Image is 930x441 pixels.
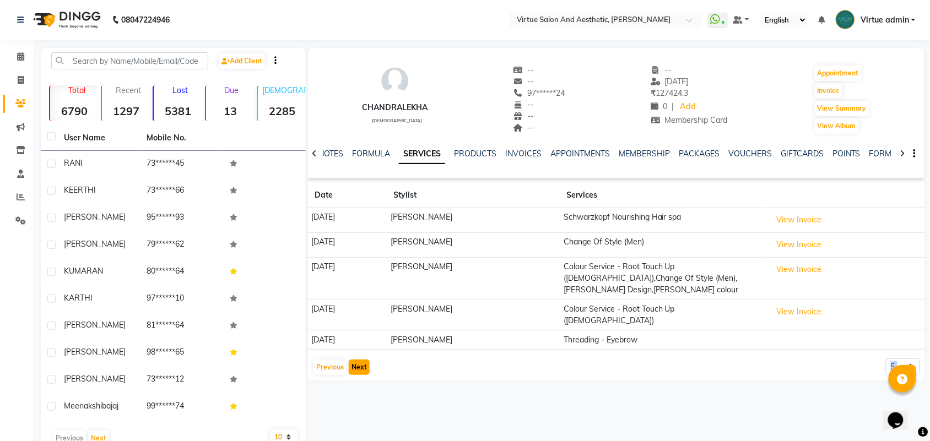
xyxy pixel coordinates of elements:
button: View Invoice [772,236,827,253]
td: [PERSON_NAME] [387,232,560,257]
p: Total [55,85,99,95]
span: [DEMOGRAPHIC_DATA] [372,118,422,123]
img: logo [28,4,104,35]
th: User Name [57,126,140,151]
td: Schwarzkopf Nourishing Hair spa [560,208,768,233]
td: [PERSON_NAME] [387,257,560,300]
input: Search by Name/Mobile/Email/Code [51,52,208,69]
span: [PERSON_NAME] [64,212,126,222]
span: [DATE] [651,77,689,86]
a: INVOICES [505,149,542,159]
span: 0 [651,101,668,111]
span: Membership Card [651,115,728,125]
td: Colour Service - Root Touch Up ([DEMOGRAPHIC_DATA]),Change Of Style (Men),[PERSON_NAME] Design,[P... [560,257,768,300]
a: Add Client [219,53,265,69]
iframe: chat widget [884,397,919,430]
button: Invoice [815,83,842,99]
td: [DATE] [308,208,387,233]
span: Virtue admin [861,14,909,26]
button: Previous [313,360,347,375]
button: View Invoice [772,303,827,320]
strong: 5381 [154,104,202,118]
strong: 2285 [258,104,306,118]
strong: 13 [206,104,255,118]
span: [PERSON_NAME] [64,374,126,384]
td: [DATE] [308,232,387,257]
button: View Album [815,118,859,134]
strong: 6790 [50,104,99,118]
td: Threading - Eyebrow [560,330,768,350]
span: ₹ [651,88,656,98]
span: [PERSON_NAME] [64,347,126,357]
td: [DATE] [308,300,387,330]
span: [PERSON_NAME] [64,239,126,249]
a: APPOINTMENTS [550,149,610,159]
p: Due [208,85,255,95]
span: -- [513,111,534,121]
a: NOTES [318,149,343,159]
p: Lost [158,85,202,95]
a: FORMULA [352,149,390,159]
span: | [672,101,674,112]
th: Date [308,183,387,208]
a: FORMS [869,149,897,159]
td: [PERSON_NAME] [387,330,560,350]
img: avatar [379,64,412,97]
a: PACKAGES [679,149,720,159]
button: Appointment [815,66,862,81]
th: Mobile No. [140,126,223,151]
button: View Summary [815,101,869,116]
a: VOUCHERS [728,149,772,159]
td: [DATE] [308,257,387,300]
strong: 1297 [102,104,150,118]
span: meenakshibajaj [64,401,118,411]
span: 127424.3 [651,88,689,98]
button: Next [349,360,370,375]
span: KARTHI [64,293,93,303]
td: Colour Service - Root Touch Up ([DEMOGRAPHIC_DATA]) [560,300,768,330]
a: GIFTCARDS [781,149,824,159]
span: [PERSON_NAME] [64,320,126,330]
button: View Invoice [772,211,827,228]
a: SERVICES [399,144,445,164]
td: [PERSON_NAME] [387,300,560,330]
a: PRODUCTS [454,149,496,159]
td: [DATE] [308,330,387,350]
span: -- [651,65,672,75]
td: [PERSON_NAME] [387,208,560,233]
span: -- [513,77,534,86]
td: Change Of Style (Men) [560,232,768,257]
th: Stylist [387,183,560,208]
p: Recent [106,85,150,95]
span: -- [513,123,534,133]
a: MEMBERSHIP [619,149,670,159]
th: Services [560,183,768,208]
span: RANI [64,158,83,168]
span: KUMARAN [64,266,103,276]
p: [DEMOGRAPHIC_DATA] [262,85,306,95]
img: Virtue admin [836,10,855,29]
span: -- [513,65,534,75]
div: CHANDRALEKHA [362,102,428,113]
a: Add [679,99,698,115]
b: 08047224946 [121,4,170,35]
button: View Invoice [772,261,827,278]
span: KEERTHI [64,185,96,195]
a: POINTS [832,149,861,159]
span: -- [513,100,534,110]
